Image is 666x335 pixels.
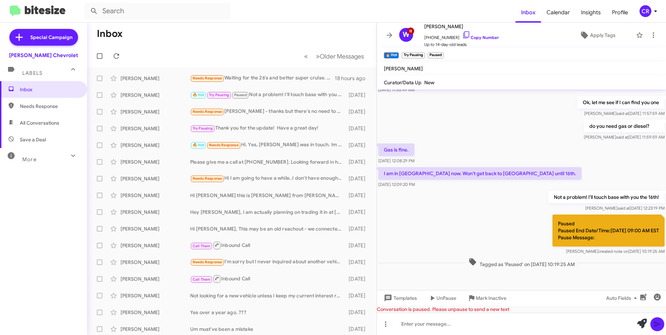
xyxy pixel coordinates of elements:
[346,242,371,249] div: [DATE]
[346,209,371,216] div: [DATE]
[121,108,190,115] div: [PERSON_NAME]
[193,93,204,97] span: 🔥 Hot
[423,292,462,304] button: UnPause
[618,205,630,211] span: said at
[121,275,190,282] div: [PERSON_NAME]
[190,258,346,266] div: I'm sorry but I never inquired about another vehicle I'm happy with the one that I have.
[190,124,346,132] div: Thank you for the update! Have a great day!
[606,2,634,23] a: Profile
[121,309,190,316] div: [PERSON_NAME]
[193,109,222,114] span: Needs Response
[22,70,42,76] span: Labels
[378,167,582,180] p: I am in [GEOGRAPHIC_DATA] now. Won't get back to [GEOGRAPHIC_DATA] until 16th.
[346,309,371,316] div: [DATE]
[304,52,308,61] span: «
[424,22,499,31] span: [PERSON_NAME]
[190,158,346,165] div: Please give me a call at [PHONE_NUMBER]. Looking forward in hearing from you.
[616,134,628,140] span: said at
[209,143,239,147] span: Needs Response
[424,41,499,48] span: Up to 14-day-old leads
[30,34,72,41] span: Special Campaign
[575,2,606,23] a: Insights
[20,86,79,93] span: Inbox
[378,143,415,156] p: Gas is fine.
[190,241,346,250] div: Inbound Call
[378,87,415,92] span: [DATE] 11:55:49 AM
[378,182,415,187] span: [DATE] 12:09:20 PM
[335,75,371,82] div: 18 hours ago
[566,249,665,254] span: [PERSON_NAME] [DATE] 10:19:25 AM
[598,249,628,254] span: created note on
[9,29,78,46] a: Special Campaign
[234,93,247,97] span: Paused
[190,74,335,82] div: Waiting for the 26's and better super cruise. Have medical issue and the lane centering would be ...
[346,292,371,299] div: [DATE]
[346,225,371,232] div: [DATE]
[190,108,346,116] div: [PERSON_NAME] - thanks but there's no need to text me like this.
[97,28,123,39] h1: Inbox
[190,209,346,216] div: Hey [PERSON_NAME], I am actually planning on trading it in at [PERSON_NAME] Nissan of Stanhope, g...
[320,53,364,60] span: Older Messages
[346,158,371,165] div: [DATE]
[121,209,190,216] div: [PERSON_NAME]
[121,259,190,266] div: [PERSON_NAME]
[121,142,190,149] div: [PERSON_NAME]
[121,192,190,199] div: [PERSON_NAME]
[193,176,222,181] span: Needs Response
[584,111,665,116] span: [PERSON_NAME] [DATE] 11:57:59 AM
[190,174,346,182] div: Hi I am going to have a while..I don't have enough equity in my Nissan Rogue..I have only had it ...
[193,244,211,248] span: Call Them
[516,2,541,23] a: Inbox
[584,120,665,132] p: do you need gas or diesel?
[121,75,190,82] div: [PERSON_NAME]
[378,158,415,163] span: [DATE] 12:08:29 PM
[584,134,665,140] span: [PERSON_NAME] [DATE] 11:59:59 AM
[20,103,79,110] span: Needs Response
[403,29,410,40] span: W
[466,258,578,268] span: Tagged as 'Paused' on [DATE] 10:19:25 AM
[312,49,368,63] button: Next
[121,92,190,99] div: [PERSON_NAME]
[577,96,665,109] p: Ok, let me see if I can find you one
[316,52,320,61] span: »
[590,29,615,41] span: Apply Tags
[190,309,346,316] div: Yes over a year ago. ???
[384,79,421,86] span: Curator/Data Up
[121,326,190,333] div: [PERSON_NAME]
[193,76,222,80] span: Needs Response
[193,126,213,131] span: Try Pausing
[402,52,425,59] small: Try Pausing
[346,192,371,199] div: [DATE]
[190,91,346,99] div: Not a problem! I'll touch base with you the 16th!
[424,79,434,86] span: New
[190,192,346,199] div: Hi [PERSON_NAME] this is [PERSON_NAME] from [PERSON_NAME] in [GEOGRAPHIC_DATA], This is my cell n...
[562,29,633,41] button: Apply Tags
[193,277,211,282] span: Call Them
[346,275,371,282] div: [DATE]
[22,156,37,163] span: More
[382,292,417,304] span: Templates
[424,31,499,41] span: [PHONE_NUMBER]
[384,65,423,72] span: [PERSON_NAME]
[541,2,575,23] a: Calendar
[193,143,204,147] span: 🔥 Hot
[121,242,190,249] div: [PERSON_NAME]
[300,49,368,63] nav: Page navigation example
[190,326,346,333] div: Um must've been a mistake
[84,3,231,20] input: Search
[121,125,190,132] div: [PERSON_NAME]
[346,125,371,132] div: [DATE]
[346,326,371,333] div: [DATE]
[9,52,78,59] div: [PERSON_NAME] Chevrolet
[346,175,371,182] div: [DATE]
[193,260,222,264] span: Needs Response
[548,191,665,203] p: Not a problem! I'll touch base with you the 16th!
[20,119,59,126] span: All Conversations
[190,292,346,299] div: Not looking for a new vehicle unless I keep my current interest rate.
[190,225,346,232] div: Hi [PERSON_NAME], This may be an old reachout - we connected in the fall of 2022 and purchased a ...
[20,136,46,143] span: Save a Deal
[300,49,312,63] button: Previous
